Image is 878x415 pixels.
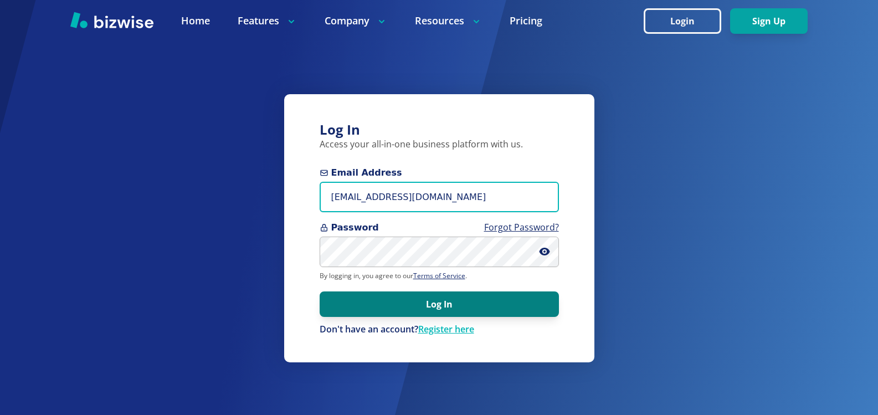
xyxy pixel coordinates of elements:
p: Resources [415,14,482,28]
p: By logging in, you agree to our . [320,271,559,280]
p: Features [238,14,297,28]
img: Bizwise Logo [70,12,153,28]
p: Company [325,14,387,28]
p: Access your all-in-one business platform with us. [320,139,559,151]
a: Register here [418,323,474,335]
input: you@example.com [320,182,559,212]
p: Don't have an account? [320,324,559,336]
a: Sign Up [730,16,808,27]
span: Password [320,221,559,234]
span: Email Address [320,166,559,180]
a: Forgot Password? [484,221,559,233]
a: Pricing [510,14,542,28]
h3: Log In [320,121,559,139]
div: Don't have an account?Register here [320,324,559,336]
button: Log In [320,291,559,317]
button: Sign Up [730,8,808,34]
a: Home [181,14,210,28]
a: Login [644,16,730,27]
a: Terms of Service [413,271,465,280]
button: Login [644,8,721,34]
